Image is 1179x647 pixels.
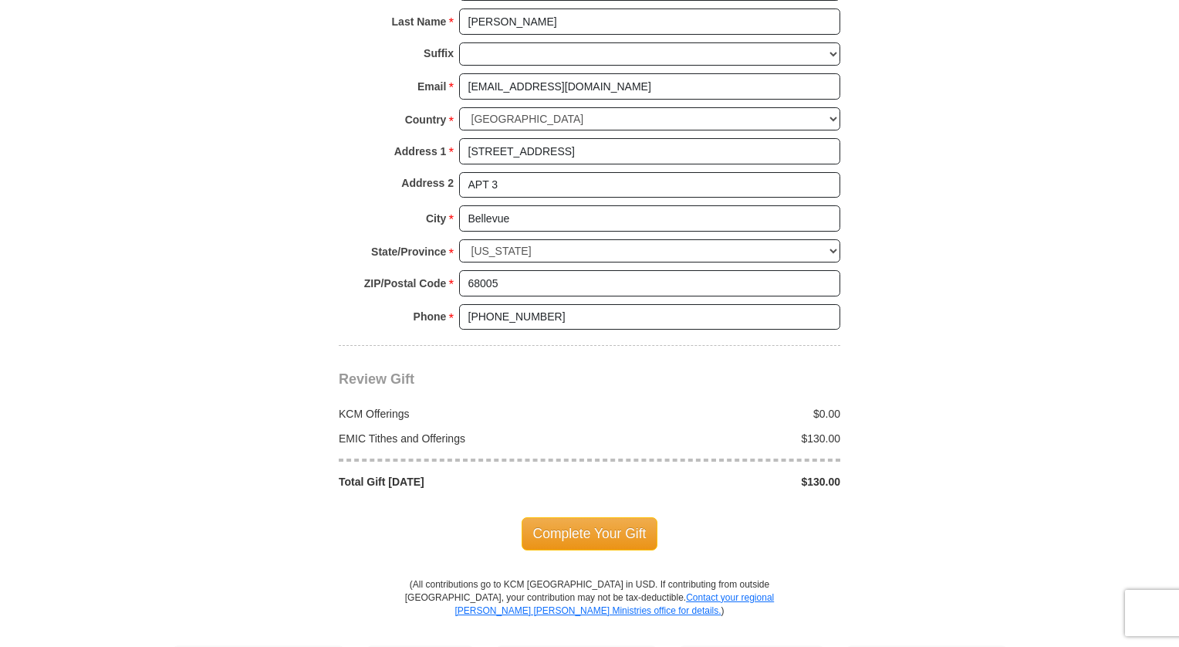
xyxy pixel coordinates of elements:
[401,172,454,194] strong: Address 2
[405,109,447,130] strong: Country
[331,406,590,422] div: KCM Offerings
[392,11,447,32] strong: Last Name
[424,42,454,64] strong: Suffix
[589,406,849,422] div: $0.00
[394,141,447,162] strong: Address 1
[414,306,447,327] strong: Phone
[454,592,774,616] a: Contact your regional [PERSON_NAME] [PERSON_NAME] Ministries office for details.
[522,517,658,550] span: Complete Your Gift
[339,371,414,387] span: Review Gift
[331,474,590,489] div: Total Gift [DATE]
[589,474,849,489] div: $130.00
[404,578,775,645] p: (All contributions go to KCM [GEOGRAPHIC_DATA] in USD. If contributing from outside [GEOGRAPHIC_D...
[331,431,590,446] div: EMIC Tithes and Offerings
[371,241,446,263] strong: State/Province
[364,273,447,294] strong: ZIP/Postal Code
[589,431,849,446] div: $130.00
[417,76,446,97] strong: Email
[426,208,446,229] strong: City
